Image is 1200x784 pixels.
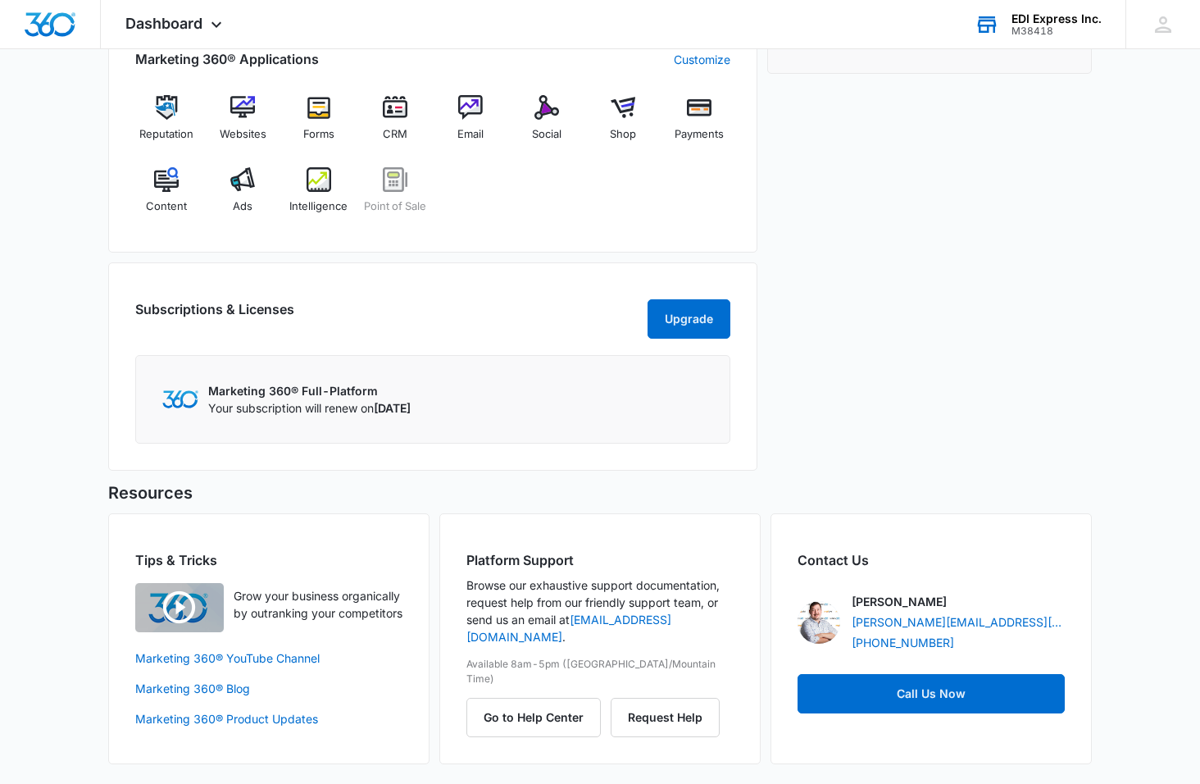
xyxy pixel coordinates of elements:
div: account id [1011,25,1102,37]
span: Point of Sale [364,198,426,215]
button: Go to Help Center [466,698,601,737]
span: Content [146,198,187,215]
a: Go to Help Center [466,710,611,724]
p: Available 8am-5pm ([GEOGRAPHIC_DATA]/Mountain Time) [466,657,734,686]
span: Email [457,126,484,143]
span: Social [532,126,561,143]
a: Intelligence [288,167,351,226]
span: Websites [220,126,266,143]
button: Request Help [611,698,720,737]
p: Marketing 360® Full-Platform [208,382,411,399]
a: Shop [592,95,655,154]
div: account name [1011,12,1102,25]
a: CRM [363,95,426,154]
h2: Platform Support [466,550,734,570]
a: Marketing 360® Blog [135,680,402,697]
span: Forms [303,126,334,143]
a: Customize [674,51,730,68]
p: Grow your business organically by outranking your competitors [234,587,402,622]
span: Reputation [139,126,193,143]
h5: Resources [108,481,1092,505]
a: Social [516,95,579,154]
span: Intelligence [289,198,348,215]
h2: Subscriptions & Licenses [135,299,294,332]
button: Upgrade [648,299,730,339]
a: Content [135,167,198,226]
a: Request Help [611,710,720,724]
p: Your subscription will renew on [208,399,411,417]
a: Email [439,95,502,154]
a: Websites [211,95,275,154]
a: [PHONE_NUMBER] [852,634,954,651]
p: [PERSON_NAME] [852,593,947,610]
a: Payments [667,95,730,154]
h2: Marketing 360® Applications [135,49,319,69]
a: Reputation [135,95,198,154]
a: Marketing 360® YouTube Channel [135,650,402,667]
img: Marketing 360 Logo [162,390,198,408]
a: Call Us Now [798,674,1065,713]
span: [DATE] [374,401,411,415]
p: Browse our exhaustive support documentation, request help from our friendly support team, or send... [466,577,734,645]
a: Point of Sale [363,167,426,226]
span: Shop [610,126,636,143]
a: Forms [288,95,351,154]
span: CRM [383,126,407,143]
img: Quick Overview Video [135,583,224,632]
span: Payments [675,126,724,143]
a: [PERSON_NAME][EMAIL_ADDRESS][PERSON_NAME][DOMAIN_NAME] [852,613,1065,631]
h2: Contact Us [798,550,1065,570]
span: Dashboard [125,15,202,32]
img: Michael Koethe [798,601,840,644]
h2: Tips & Tricks [135,550,402,570]
a: Ads [211,167,275,226]
a: Marketing 360® Product Updates [135,710,402,727]
span: Ads [233,198,252,215]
